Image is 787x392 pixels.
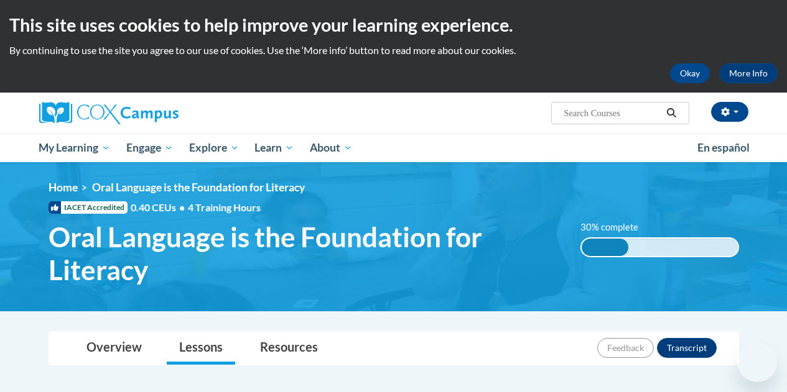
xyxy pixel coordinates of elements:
[30,134,758,162] div: Main menu
[719,63,778,83] a: More Info
[49,181,78,194] a: Home
[9,12,778,37] h2: This site uses cookies to help improve your learning experience.
[711,102,748,122] button: Account Settings
[310,140,352,155] span: About
[689,135,758,161] a: En español
[697,141,750,154] span: En español
[246,134,302,162] a: Learn
[248,332,330,365] a: Resources
[562,106,662,121] input: Search Courses
[118,134,181,162] a: Engage
[302,134,360,162] a: About
[188,201,261,213] span: 4 Training Hours
[580,221,652,234] label: 30% complete
[582,239,628,256] div: 30% complete
[31,134,119,162] a: My Learning
[597,338,654,358] button: Feedback
[167,332,235,365] a: Lessons
[74,332,154,365] a: Overview
[737,342,777,382] iframe: Button to launch messaging window
[181,134,247,162] a: Explore
[49,221,562,286] span: Oral Language is the Foundation for Literacy
[9,43,778,57] p: By continuing to use the site you agree to our use of cookies. Use the ‘More info’ button to read...
[49,201,128,214] span: IACET Accredited
[126,140,173,155] span: Engage
[39,102,263,124] a: Cox Campus
[189,140,239,155] span: Explore
[92,181,305,194] span: Oral Language is the Foundation for Literacy
[670,63,710,83] button: Okay
[657,338,717,358] button: Transcript
[179,201,185,213] span: •
[39,140,110,155] span: My Learning
[131,201,188,214] span: 0.40 CEUs
[662,106,681,121] button: Search
[254,140,294,155] span: Learn
[39,102,179,124] img: Cox Campus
